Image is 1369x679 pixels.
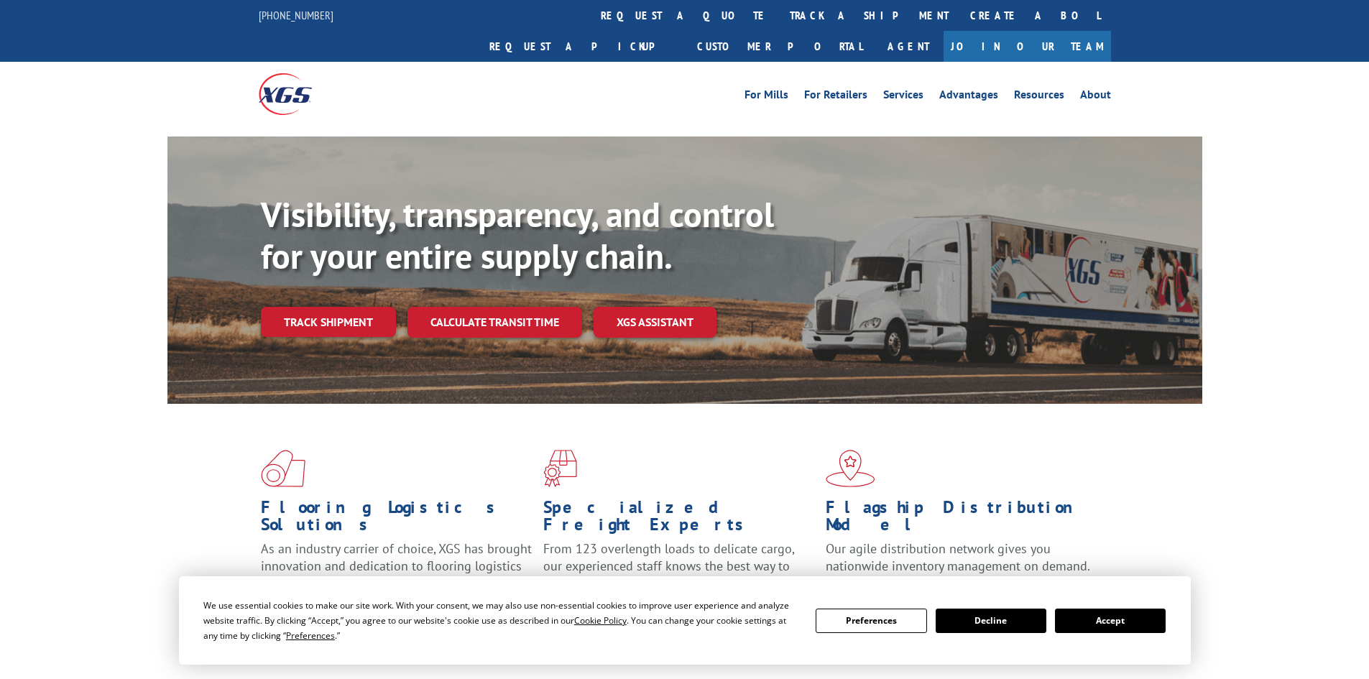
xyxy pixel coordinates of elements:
img: xgs-icon-flagship-distribution-model-red [826,450,875,487]
img: xgs-icon-focused-on-flooring-red [543,450,577,487]
a: Resources [1014,89,1064,105]
h1: Flagship Distribution Model [826,499,1097,540]
a: [PHONE_NUMBER] [259,8,333,22]
a: Services [883,89,923,105]
button: Accept [1055,609,1166,633]
b: Visibility, transparency, and control for your entire supply chain. [261,192,774,278]
button: Preferences [816,609,926,633]
a: Join Our Team [944,31,1111,62]
span: Our agile distribution network gives you nationwide inventory management on demand. [826,540,1090,574]
button: Decline [936,609,1046,633]
a: XGS ASSISTANT [594,307,716,338]
a: Calculate transit time [407,307,582,338]
a: Agent [873,31,944,62]
a: Track shipment [261,307,396,337]
a: Advantages [939,89,998,105]
span: As an industry carrier of choice, XGS has brought innovation and dedication to flooring logistics... [261,540,532,591]
a: For Retailers [804,89,867,105]
div: We use essential cookies to make our site work. With your consent, we may also use non-essential ... [203,598,798,643]
span: Cookie Policy [574,614,627,627]
a: Customer Portal [686,31,873,62]
p: From 123 overlength loads to delicate cargo, our experienced staff knows the best way to move you... [543,540,815,604]
img: xgs-icon-total-supply-chain-intelligence-red [261,450,305,487]
a: Request a pickup [479,31,686,62]
a: For Mills [745,89,788,105]
h1: Flooring Logistics Solutions [261,499,533,540]
a: About [1080,89,1111,105]
span: Preferences [286,629,335,642]
h1: Specialized Freight Experts [543,499,815,540]
div: Cookie Consent Prompt [179,576,1191,665]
